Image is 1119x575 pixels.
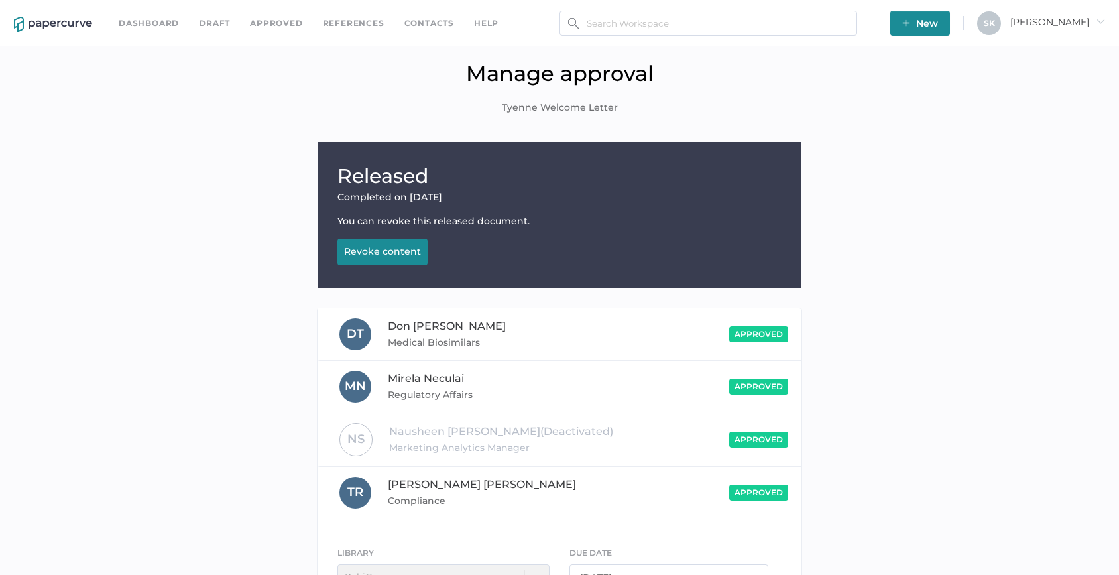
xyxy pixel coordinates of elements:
[559,11,857,36] input: Search Workspace
[337,191,782,203] div: Completed on [DATE]
[323,16,384,31] a: References
[735,381,783,391] span: approved
[735,434,783,444] span: approved
[388,334,588,350] span: Medical Biosimilars
[404,16,454,31] a: Contacts
[389,440,614,456] span: Marketing Analytics Manager
[345,379,366,393] span: M N
[389,425,613,438] span: Nausheen [PERSON_NAME] (Deactivated)
[1010,16,1105,28] span: [PERSON_NAME]
[388,372,464,385] span: Mirela Neculai
[347,326,364,341] span: D T
[388,320,506,332] span: Don [PERSON_NAME]
[388,387,588,403] span: Regulatory Affairs
[337,215,782,227] div: You can revoke this released document.
[568,18,579,29] img: search.bf03fe8b.svg
[890,11,950,36] button: New
[337,162,782,191] h1: Released
[337,548,374,558] span: LIBRARY
[347,432,365,446] span: N S
[474,16,499,31] div: help
[902,11,938,36] span: New
[119,16,179,31] a: Dashboard
[10,60,1109,86] h1: Manage approval
[388,493,588,509] span: Compliance
[735,329,783,339] span: approved
[14,17,92,32] img: papercurve-logo-colour.7244d18c.svg
[902,19,910,27] img: plus-white.e19ec114.svg
[502,101,618,115] span: Tyenne Welcome Letter
[388,478,576,491] span: [PERSON_NAME] [PERSON_NAME]
[735,487,783,497] span: approved
[347,485,363,499] span: T R
[337,239,428,265] button: Revoke content
[1096,17,1105,26] i: arrow_right
[344,245,421,257] div: Revoke content
[199,16,230,31] a: Draft
[984,18,995,28] span: S K
[569,548,612,558] span: DUE DATE
[250,16,302,31] a: Approved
